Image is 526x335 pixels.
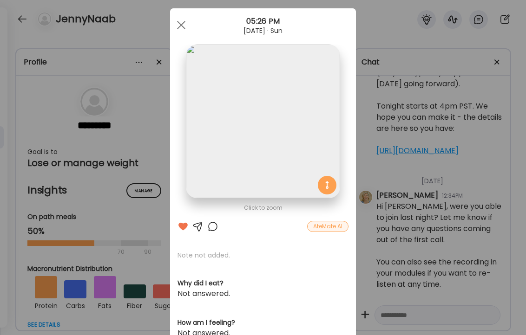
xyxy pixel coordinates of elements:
[170,16,356,27] div: 05:26 PM
[178,202,348,213] div: Click to zoom
[178,278,348,288] h3: Why did I eat?
[178,251,348,260] p: Note not added.
[170,27,356,34] div: [DATE] · Sun
[178,288,348,299] div: Not answered.
[307,221,348,232] div: AteMate AI
[178,318,348,328] h3: How am I feeling?
[186,45,340,198] img: images%2Fd9afHR96GpVfOqYeocL59a100Dx1%2FsUxWVm3SgTS4xFYLGXGh%2FhPAoFyNQ9Zp0RfG0uXGr_1080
